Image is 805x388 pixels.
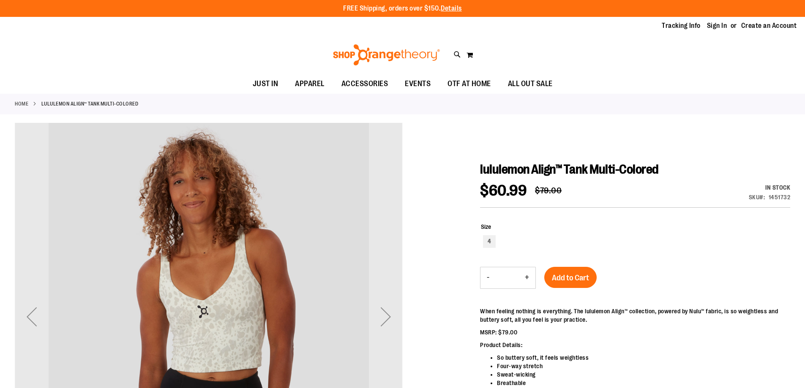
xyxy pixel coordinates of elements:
[405,74,431,93] span: EVENTS
[769,193,791,201] div: 1451732
[497,353,790,362] li: So buttery soft, it feels weightless
[441,5,462,12] a: Details
[497,379,790,387] li: Breathable
[480,182,527,199] span: $60.99
[544,267,597,288] button: Add to Cart
[481,223,491,230] span: Size
[496,268,518,288] input: Product quantity
[341,74,388,93] span: ACCESSORIES
[483,235,496,248] div: 4
[741,21,797,30] a: Create an Account
[707,21,727,30] a: Sign In
[480,341,790,349] p: Product Details:
[480,267,496,288] button: Decrease product quantity
[497,370,790,379] li: Sweat-wicking
[41,100,139,108] strong: lululemon Align™ Tank Multi-Colored
[480,328,790,336] p: MSRP: $79.00
[535,186,562,195] span: $79.00
[749,183,791,192] div: In stock
[749,183,791,192] div: Availability
[497,362,790,370] li: Four-way stretch
[480,162,659,176] span: lululemon Align™ Tank Multi-Colored
[15,100,28,108] a: Home
[662,21,701,30] a: Tracking Info
[343,4,462,14] p: FREE Shipping, orders over $150.
[480,307,790,324] p: When feeling nothing is everything. The lululemon Align™ collection, powered by Nulu™ fabric, is ...
[253,74,278,93] span: JUST IN
[508,74,553,93] span: ALL OUT SALE
[518,267,535,288] button: Increase product quantity
[448,74,491,93] span: OTF AT HOME
[749,194,765,201] strong: SKU
[295,74,325,93] span: APPAREL
[332,44,441,65] img: Shop Orangetheory
[552,273,589,282] span: Add to Cart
